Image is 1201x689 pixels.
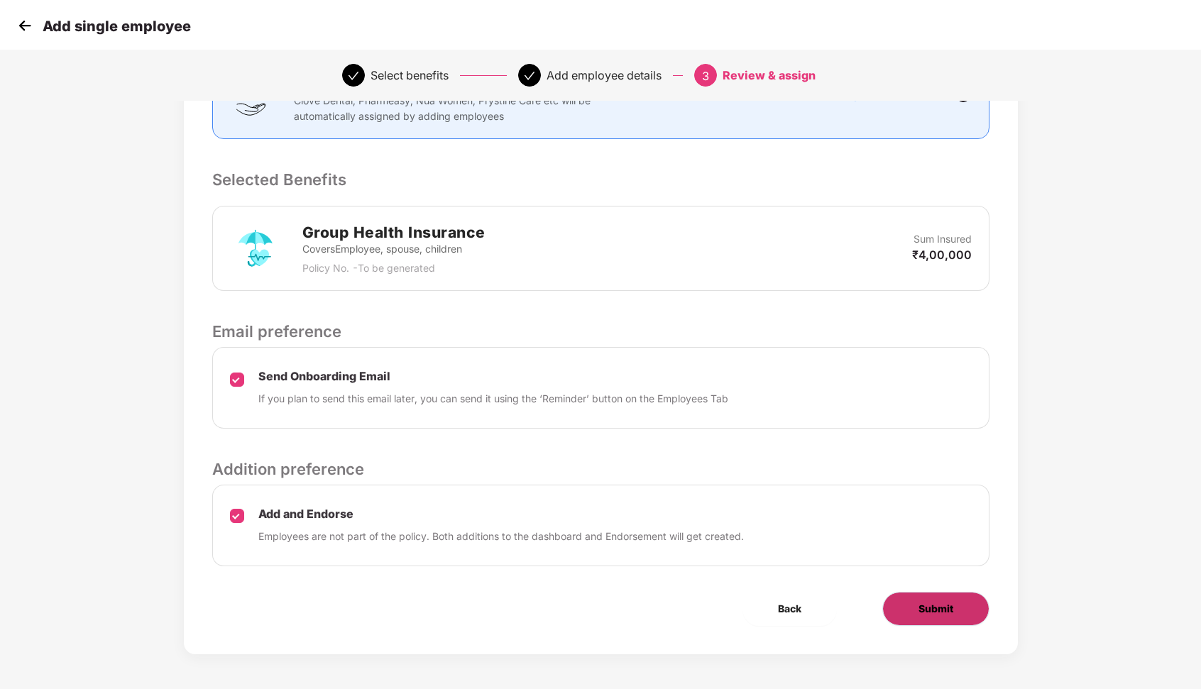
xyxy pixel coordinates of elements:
[547,64,662,87] div: Add employee details
[212,167,989,192] p: Selected Benefits
[702,69,709,83] span: 3
[723,64,816,87] div: Review & assign
[302,221,486,244] h2: Group Health Insurance
[524,70,535,82] span: check
[348,70,359,82] span: check
[778,601,801,617] span: Back
[212,319,989,343] p: Email preference
[258,507,744,522] p: Add and Endorse
[212,457,989,481] p: Addition preference
[230,223,281,274] img: svg+xml;base64,PHN2ZyB4bWxucz0iaHR0cDovL3d3dy53My5vcmcvMjAwMC9zdmciIHdpZHRoPSI3MiIgaGVpZ2h0PSI3Mi...
[14,15,35,36] img: svg+xml;base64,PHN2ZyB4bWxucz0iaHR0cDovL3d3dy53My5vcmcvMjAwMC9zdmciIHdpZHRoPSIzMCIgaGVpZ2h0PSIzMC...
[258,369,728,384] p: Send Onboarding Email
[302,241,486,257] p: Covers Employee, spouse, children
[742,592,837,626] button: Back
[918,601,953,617] span: Submit
[258,391,728,407] p: If you plan to send this email later, you can send it using the ‘Reminder’ button on the Employee...
[882,592,989,626] button: Submit
[258,529,744,544] p: Employees are not part of the policy. Both additions to the dashboard and Endorsement will get cr...
[914,231,972,247] p: Sum Insured
[294,93,600,124] p: Clove Dental, Pharmeasy, Nua Women, Prystine Care etc will be automatically assigned by adding em...
[302,260,486,276] p: Policy No. - To be generated
[371,64,449,87] div: Select benefits
[43,18,191,35] p: Add single employee
[912,247,972,263] p: ₹4,00,000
